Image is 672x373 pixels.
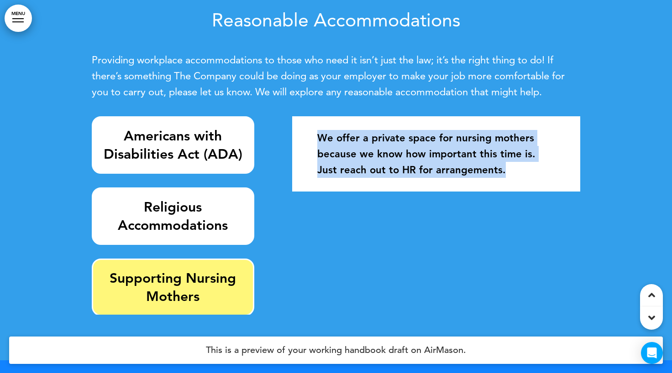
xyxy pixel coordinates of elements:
[104,128,242,162] strong: Americans with Disabilities Act (ADA)
[641,342,663,364] div: Open Intercom Messenger
[212,9,460,31] span: Reasonable Accommodations
[317,132,535,176] strong: We offer a private space for nursing mothers because we know how important this time is. Just rea...
[92,54,565,98] span: Providing workplace accommodations to those who need it isn’t just the law; it’s the right thing ...
[9,337,663,364] h4: This is a preview of your working handbook draft on AirMason.
[118,199,228,233] strong: Religious Accommodations
[110,270,236,305] strong: Supporting Nursing Mothers
[5,5,32,32] a: MENU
